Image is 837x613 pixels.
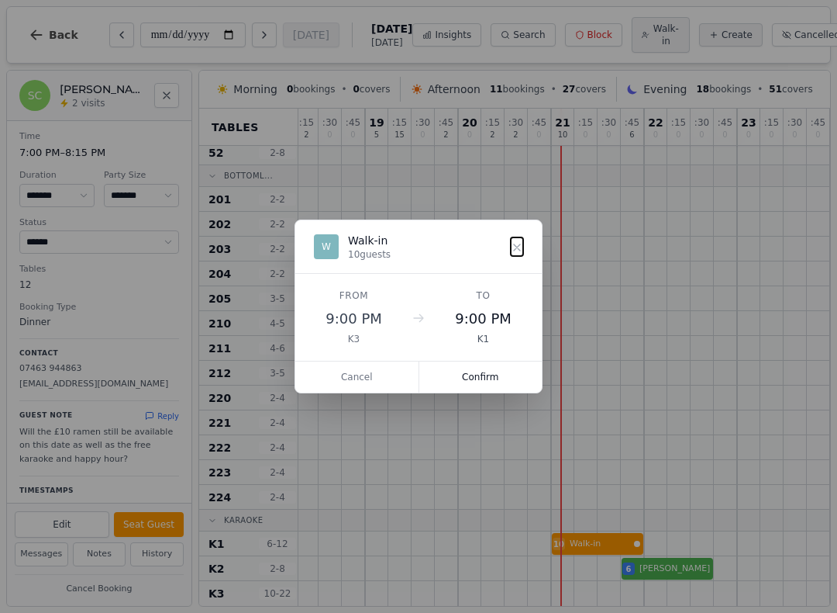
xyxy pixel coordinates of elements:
[419,362,542,393] button: Confirm
[443,289,523,302] div: To
[314,289,394,302] div: From
[314,234,339,259] div: W
[314,333,394,345] div: K3
[348,248,391,261] div: 10 guests
[295,362,419,393] button: Cancel
[348,233,391,248] div: Walk-in
[314,308,394,330] div: 9:00 PM
[443,308,523,330] div: 9:00 PM
[443,333,523,345] div: K1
